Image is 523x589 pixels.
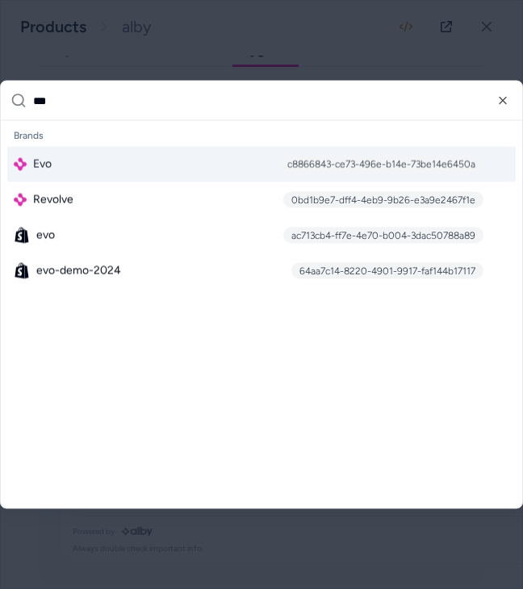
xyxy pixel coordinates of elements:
[36,228,55,244] span: evo
[14,158,27,171] img: alby Logo
[14,194,27,207] img: alby Logo
[33,192,73,208] span: Revolve
[279,157,483,173] div: c8866843-ce73-496e-b14e-73be14e6450a
[36,263,121,279] span: evo-demo-2024
[7,124,516,147] div: Brands
[283,192,483,208] div: 0bd1b9e7-dff4-4eb9-9b26-e3a9e2467f1e
[291,263,483,279] div: 64aa7c14-8220-4901-9917-faf144b17117
[283,228,483,244] div: ac713cb4-ff7e-4e70-b004-3dac50788a89
[33,157,52,173] span: Evo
